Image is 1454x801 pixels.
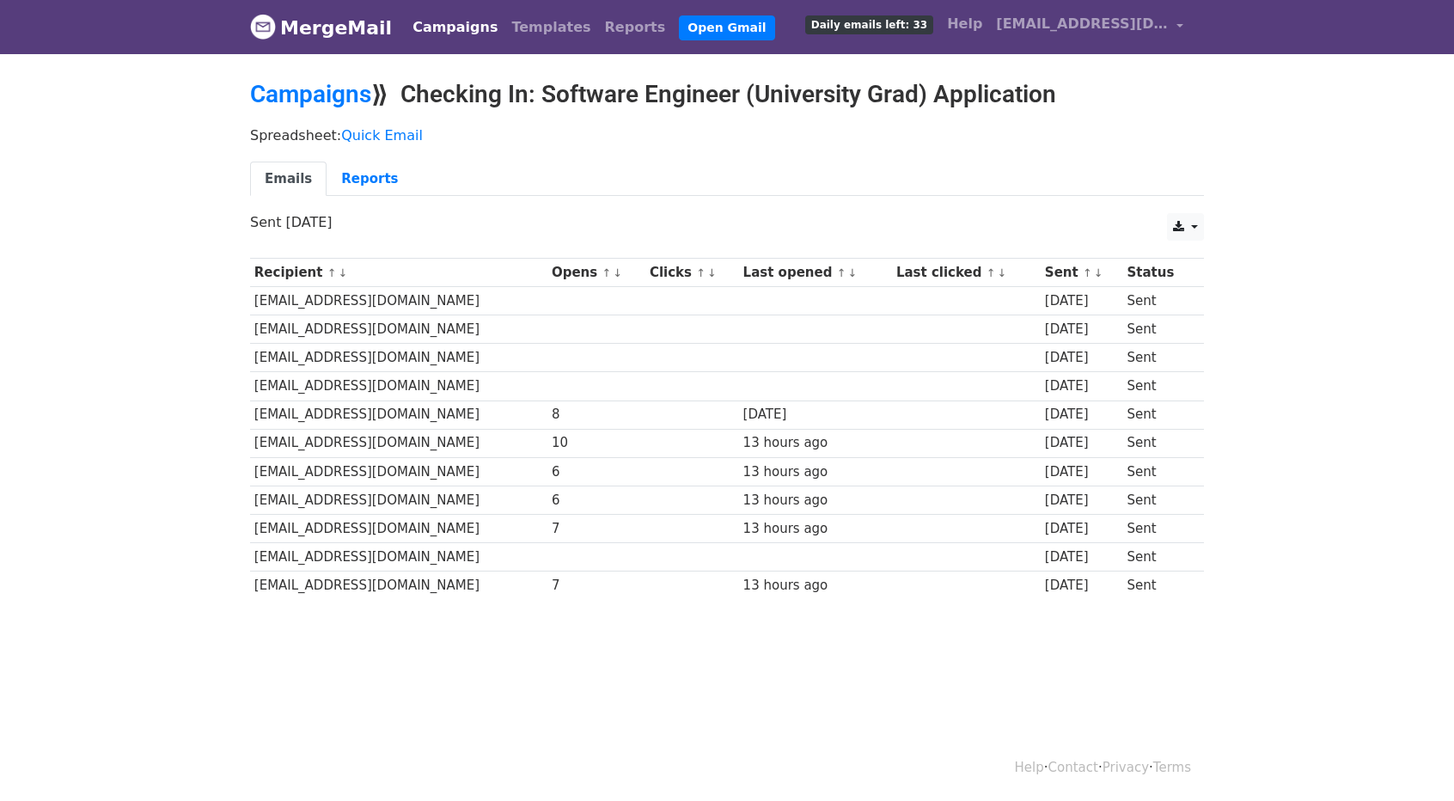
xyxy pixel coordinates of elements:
[1045,519,1119,539] div: [DATE]
[327,162,412,197] a: Reports
[1045,291,1119,311] div: [DATE]
[1123,372,1194,400] td: Sent
[1123,315,1194,344] td: Sent
[504,10,597,45] a: Templates
[1123,457,1194,486] td: Sent
[1015,760,1044,775] a: Help
[1048,760,1098,775] a: Contact
[250,486,547,514] td: [EMAIL_ADDRESS][DOMAIN_NAME]
[552,519,641,539] div: 7
[552,462,641,482] div: 6
[1045,547,1119,567] div: [DATE]
[327,266,337,279] a: ↑
[250,514,547,542] td: [EMAIL_ADDRESS][DOMAIN_NAME]
[250,126,1204,144] p: Spreadsheet:
[1123,287,1194,315] td: Sent
[250,315,547,344] td: [EMAIL_ADDRESS][DOMAIN_NAME]
[1123,572,1194,600] td: Sent
[250,213,1204,231] p: Sent [DATE]
[1123,259,1194,287] th: Status
[743,491,889,511] div: 13 hours ago
[1041,259,1123,287] th: Sent
[847,266,857,279] a: ↓
[940,7,989,41] a: Help
[1045,462,1119,482] div: [DATE]
[989,7,1190,47] a: [EMAIL_ADDRESS][DOMAIN_NAME]
[996,14,1168,34] span: [EMAIL_ADDRESS][DOMAIN_NAME]
[547,259,645,287] th: Opens
[1045,491,1119,511] div: [DATE]
[743,405,889,425] div: [DATE]
[338,266,347,279] a: ↓
[602,266,611,279] a: ↑
[613,266,622,279] a: ↓
[250,9,392,46] a: MergeMail
[250,429,547,457] td: [EMAIL_ADDRESS][DOMAIN_NAME]
[1045,576,1119,596] div: [DATE]
[1123,344,1194,372] td: Sent
[250,80,1204,109] h2: ⟫ Checking In: Software Engineer (University Grad) Application
[250,572,547,600] td: [EMAIL_ADDRESS][DOMAIN_NAME]
[552,433,641,453] div: 10
[552,405,641,425] div: 8
[1123,429,1194,457] td: Sent
[250,14,276,40] img: MergeMail logo
[743,576,889,596] div: 13 hours ago
[406,10,504,45] a: Campaigns
[739,259,892,287] th: Last opened
[1045,405,1119,425] div: [DATE]
[250,400,547,429] td: [EMAIL_ADDRESS][DOMAIN_NAME]
[743,519,889,539] div: 13 hours ago
[1123,400,1194,429] td: Sent
[250,80,371,108] a: Campaigns
[552,576,641,596] div: 7
[645,259,739,287] th: Clicks
[250,287,547,315] td: [EMAIL_ADDRESS][DOMAIN_NAME]
[250,372,547,400] td: [EMAIL_ADDRESS][DOMAIN_NAME]
[1083,266,1092,279] a: ↑
[798,7,940,41] a: Daily emails left: 33
[250,162,327,197] a: Emails
[1045,348,1119,368] div: [DATE]
[552,491,641,511] div: 6
[1045,433,1119,453] div: [DATE]
[1123,543,1194,572] td: Sent
[987,266,996,279] a: ↑
[250,344,547,372] td: [EMAIL_ADDRESS][DOMAIN_NAME]
[250,259,547,287] th: Recipient
[1153,760,1191,775] a: Terms
[837,266,846,279] a: ↑
[743,462,889,482] div: 13 hours ago
[250,457,547,486] td: [EMAIL_ADDRESS][DOMAIN_NAME]
[1103,760,1149,775] a: Privacy
[997,266,1006,279] a: ↓
[1123,486,1194,514] td: Sent
[707,266,717,279] a: ↓
[341,127,423,144] a: Quick Email
[1094,266,1103,279] a: ↓
[696,266,706,279] a: ↑
[743,433,889,453] div: 13 hours ago
[1045,320,1119,339] div: [DATE]
[892,259,1041,287] th: Last clicked
[250,543,547,572] td: [EMAIL_ADDRESS][DOMAIN_NAME]
[598,10,673,45] a: Reports
[805,15,933,34] span: Daily emails left: 33
[1045,376,1119,396] div: [DATE]
[1123,514,1194,542] td: Sent
[679,15,774,40] a: Open Gmail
